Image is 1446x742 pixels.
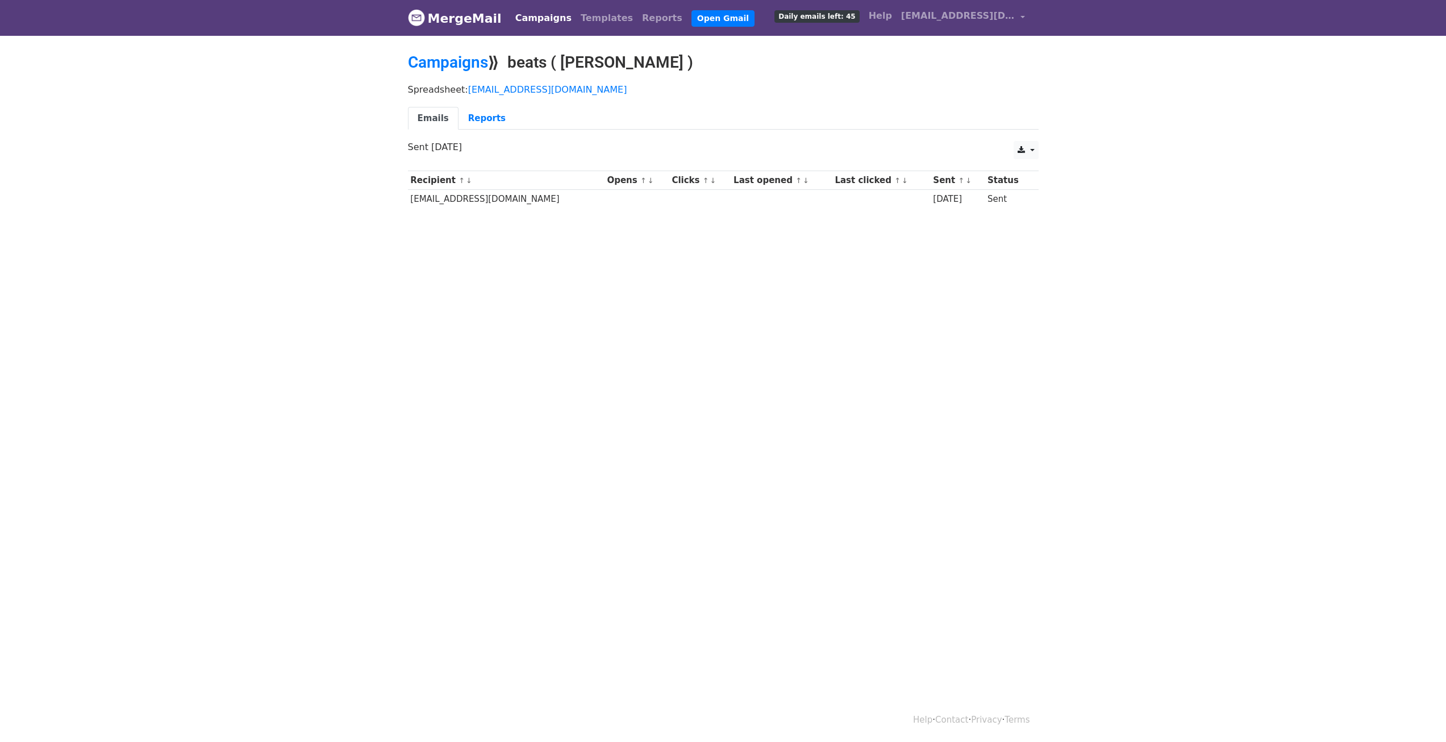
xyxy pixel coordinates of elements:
[605,171,669,190] th: Opens
[832,171,931,190] th: Last clicked
[669,171,731,190] th: Clicks
[468,84,627,95] a: [EMAIL_ADDRESS][DOMAIN_NAME]
[408,53,488,72] a: Campaigns
[408,84,1039,96] p: Spreadsheet:
[640,176,647,185] a: ↑
[703,176,709,185] a: ↑
[985,171,1031,190] th: Status
[408,53,1039,72] h2: ⟫ beats ( [PERSON_NAME] )
[576,7,637,30] a: Templates
[958,176,964,185] a: ↑
[971,715,1002,725] a: Privacy
[933,193,982,206] div: [DATE]
[408,107,459,130] a: Emails
[459,107,515,130] a: Reports
[902,176,908,185] a: ↓
[864,5,897,27] a: Help
[935,715,968,725] a: Contact
[710,176,716,185] a: ↓
[770,5,864,27] a: Daily emails left: 45
[931,171,985,190] th: Sent
[466,176,472,185] a: ↓
[637,7,687,30] a: Reports
[894,176,901,185] a: ↑
[408,6,502,30] a: MergeMail
[511,7,576,30] a: Campaigns
[965,176,972,185] a: ↓
[459,176,465,185] a: ↑
[901,9,1015,23] span: [EMAIL_ADDRESS][DOMAIN_NAME]
[803,176,809,185] a: ↓
[897,5,1030,31] a: [EMAIL_ADDRESS][DOMAIN_NAME]
[913,715,932,725] a: Help
[691,10,755,27] a: Open Gmail
[731,171,832,190] th: Last opened
[985,190,1031,209] td: Sent
[774,10,859,23] span: Daily emails left: 45
[408,171,605,190] th: Recipient
[648,176,654,185] a: ↓
[1005,715,1030,725] a: Terms
[408,190,605,209] td: [EMAIL_ADDRESS][DOMAIN_NAME]
[408,141,1039,153] p: Sent [DATE]
[795,176,802,185] a: ↑
[408,9,425,26] img: MergeMail logo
